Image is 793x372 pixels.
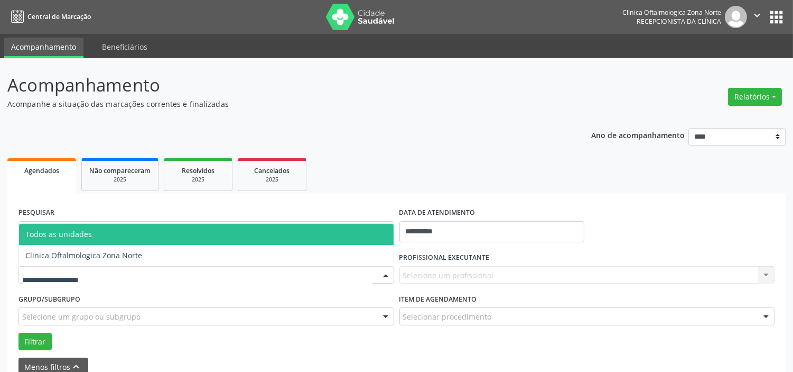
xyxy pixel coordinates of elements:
span: Selecione um grupo ou subgrupo [22,311,141,322]
span: Central de Marcação [27,12,91,21]
img: img [725,6,747,28]
a: Acompanhamento [4,38,83,58]
span: Todos as unidades [25,229,92,239]
p: Acompanhe a situação das marcações correntes e finalizadas [7,98,552,110]
div: Clinica Oftalmologica Zona Norte [622,8,721,17]
button: apps [767,8,786,26]
button:  [747,6,767,28]
span: Cancelados [255,166,290,175]
label: PESQUISAR [18,205,54,221]
label: DATA DE ATENDIMENTO [399,205,475,221]
span: Agendados [24,166,59,175]
button: Relatórios [728,88,782,106]
button: Filtrar [18,333,52,351]
span: Selecionar procedimento [403,311,492,322]
a: Central de Marcação [7,8,91,25]
div: 2025 [246,176,298,184]
span: Não compareceram [89,166,151,175]
p: Ano de acompanhamento [591,128,685,141]
div: 2025 [89,176,151,184]
p: Acompanhamento [7,72,552,98]
label: Grupo/Subgrupo [18,291,80,307]
a: Beneficiários [95,38,155,56]
label: Item de agendamento [399,291,477,307]
i:  [751,10,763,21]
span: Resolvidos [182,166,214,175]
label: PROFISSIONAL EXECUTANTE [399,250,490,266]
span: Recepcionista da clínica [637,17,721,26]
span: Clinica Oftalmologica Zona Norte [25,250,142,260]
div: 2025 [172,176,225,184]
